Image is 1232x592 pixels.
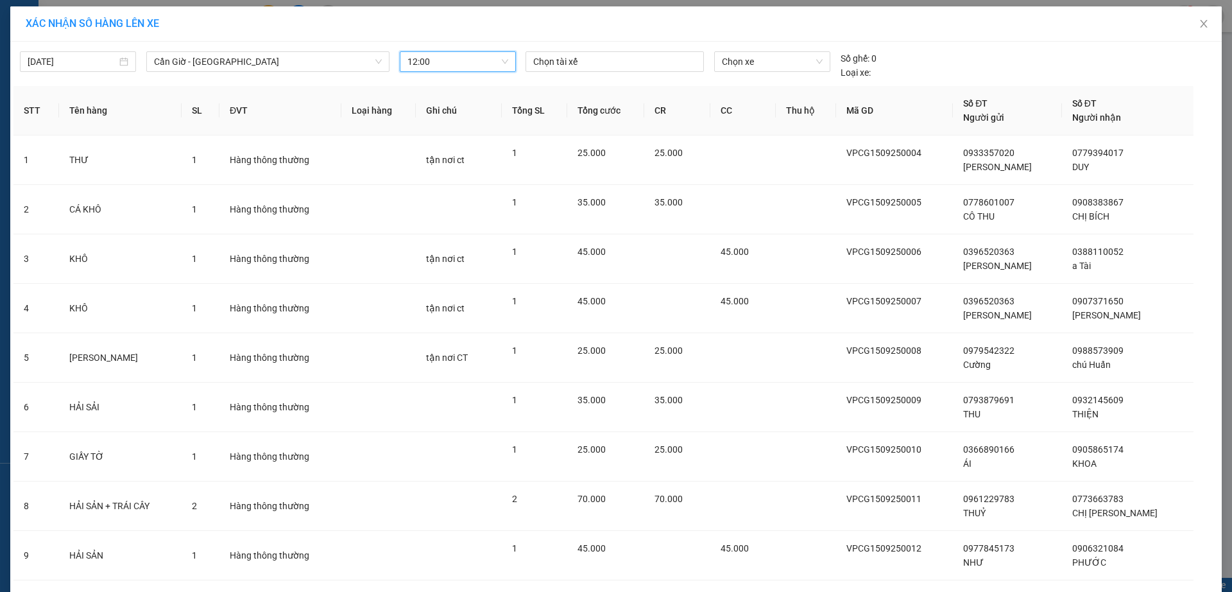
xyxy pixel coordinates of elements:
[577,247,606,257] span: 45.000
[1072,112,1121,123] span: Người nhận
[846,148,921,158] span: VPCG1509250004
[963,148,1014,158] span: 0933357020
[512,247,517,257] span: 1
[13,284,59,333] td: 4
[13,482,59,531] td: 8
[1199,19,1209,29] span: close
[963,310,1032,320] span: [PERSON_NAME]
[59,531,182,580] td: HẢI SẢN
[710,86,776,135] th: CC
[192,550,197,561] span: 1
[1072,444,1124,455] span: 0905865174
[963,261,1032,271] span: [PERSON_NAME]
[963,98,988,109] span: Số ĐT
[721,543,749,553] span: 45.000
[16,83,65,143] b: Thành Phúc Bus
[963,458,971,469] span: ÁI
[154,52,382,71] span: Cần Giờ - Sài Gòn
[654,444,683,455] span: 25.000
[577,543,606,553] span: 45.000
[963,345,1014,356] span: 0979542322
[182,86,219,135] th: SL
[1072,494,1124,504] span: 0773663783
[721,247,749,257] span: 45.000
[16,16,80,80] img: logo.jpg
[13,333,59,383] td: 5
[59,383,182,432] td: HẢI SẢI
[846,395,921,405] span: VPCG1509250009
[79,19,127,79] b: Gửi khách hàng
[192,155,197,165] span: 1
[846,247,921,257] span: VPCG1509250006
[13,185,59,234] td: 2
[28,55,117,69] input: 15/09/2025
[219,185,341,234] td: Hàng thông thường
[512,444,517,455] span: 1
[841,65,871,80] span: Loại xe:
[1072,557,1106,568] span: PHƯỚC
[219,482,341,531] td: Hàng thông thường
[512,197,517,207] span: 1
[375,58,382,65] span: down
[219,383,341,432] td: Hàng thông thường
[1072,395,1124,405] span: 0932145609
[512,543,517,553] span: 1
[59,86,182,135] th: Tên hàng
[1072,409,1099,419] span: THIỆN
[512,296,517,306] span: 1
[963,162,1032,172] span: [PERSON_NAME]
[13,432,59,482] td: 7
[846,197,921,207] span: VPCG1509250005
[963,211,995,222] span: CÔ THU
[577,444,606,455] span: 25.000
[1072,508,1158,518] span: CHỊ [PERSON_NAME]
[654,395,683,405] span: 35.000
[963,247,1014,257] span: 0396520363
[577,197,606,207] span: 35.000
[512,345,517,356] span: 1
[577,395,606,405] span: 35.000
[512,494,517,504] span: 2
[13,135,59,185] td: 1
[721,296,749,306] span: 45.000
[963,360,991,370] span: Cường
[567,86,645,135] th: Tổng cước
[219,135,341,185] td: Hàng thông thường
[219,284,341,333] td: Hàng thông thường
[846,494,921,504] span: VPCG1509250011
[407,52,508,71] span: 12:00
[577,345,606,356] span: 25.000
[963,112,1004,123] span: Người gửi
[192,353,197,363] span: 1
[512,395,517,405] span: 1
[577,296,606,306] span: 45.000
[13,234,59,284] td: 3
[192,254,197,264] span: 1
[1072,310,1141,320] span: [PERSON_NAME]
[1072,261,1091,271] span: a Tài
[963,494,1014,504] span: 0961229783
[1072,98,1097,109] span: Số ĐT
[963,508,986,518] span: THUỶ
[13,383,59,432] td: 6
[1072,360,1111,370] span: chú Huấn
[963,557,984,568] span: NHƯ
[219,234,341,284] td: Hàng thông thường
[192,204,197,214] span: 1
[219,86,341,135] th: ĐVT
[846,444,921,455] span: VPCG1509250010
[654,345,683,356] span: 25.000
[512,148,517,158] span: 1
[963,197,1014,207] span: 0778601007
[1072,543,1124,553] span: 0906321084
[841,51,877,65] div: 0
[1072,345,1124,356] span: 0988573909
[426,353,468,363] span: tận nơi CT
[654,197,683,207] span: 35.000
[836,86,953,135] th: Mã GD
[846,543,921,553] span: VPCG1509250012
[219,531,341,580] td: Hàng thông thường
[13,531,59,580] td: 9
[192,501,197,511] span: 2
[1072,247,1124,257] span: 0388110052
